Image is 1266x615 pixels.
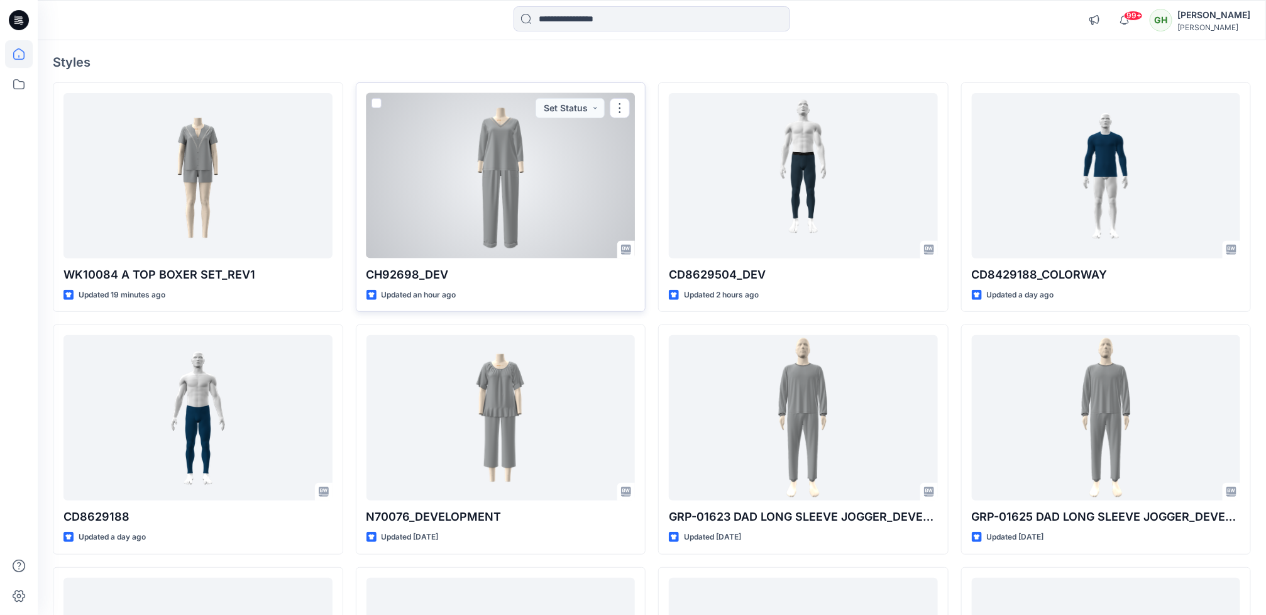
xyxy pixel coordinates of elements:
h4: Styles [53,55,1251,70]
a: CH92698_DEV [366,93,636,258]
a: GRP-01623 DAD LONG SLEEVE JOGGER_DEVEL0PMENT [669,335,938,501]
a: WK10084 A TOP BOXER SET_REV1 [63,93,333,258]
p: N70076_DEVELOPMENT [366,508,636,526]
p: GRP-01623 DAD LONG SLEEVE JOGGER_DEVEL0PMENT [669,508,938,526]
a: CD8429188_COLORWAY [972,93,1241,258]
div: GH [1150,9,1172,31]
a: CD8629188 [63,335,333,501]
a: GRP-01625 DAD LONG SLEEVE JOGGER_DEVEL0PMENT [972,335,1241,501]
p: Updated 2 hours ago [684,289,759,302]
p: WK10084 A TOP BOXER SET_REV1 [63,266,333,284]
a: CD8629504_DEV [669,93,938,258]
p: Updated an hour ago [382,289,456,302]
p: Updated [DATE] [684,531,741,544]
p: Updated [DATE] [382,531,439,544]
p: Updated 19 minutes ago [79,289,165,302]
div: [PERSON_NAME] [1177,8,1250,23]
p: CH92698_DEV [366,266,636,284]
p: GRP-01625 DAD LONG SLEEVE JOGGER_DEVEL0PMENT [972,508,1241,526]
p: Updated a day ago [79,531,146,544]
p: CD8429188_COLORWAY [972,266,1241,284]
div: [PERSON_NAME] [1177,23,1250,32]
p: Updated [DATE] [987,531,1044,544]
a: N70076_DEVELOPMENT [366,335,636,501]
p: CD8629504_DEV [669,266,938,284]
span: 99+ [1124,11,1143,21]
p: CD8629188 [63,508,333,526]
p: Updated a day ago [987,289,1054,302]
